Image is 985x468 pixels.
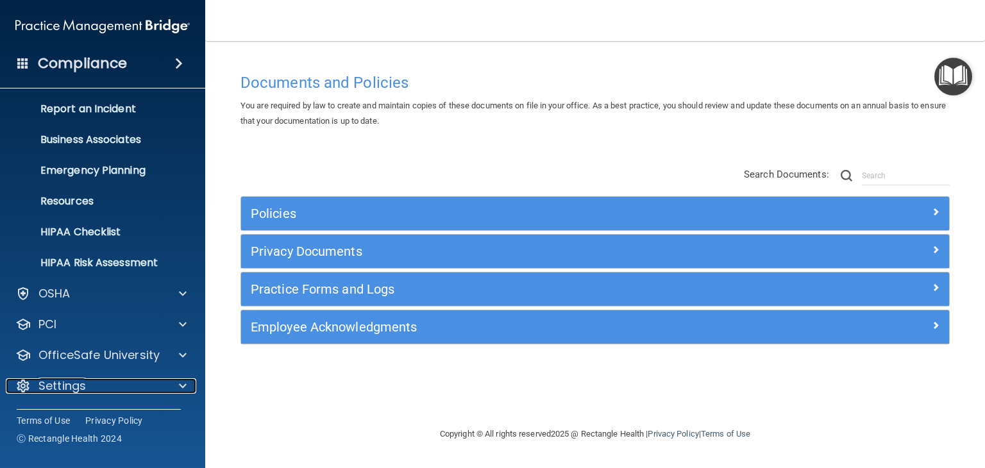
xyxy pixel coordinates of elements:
[8,133,183,146] p: Business Associates
[15,378,187,394] a: Settings
[361,414,829,455] div: Copyright © All rights reserved 2025 @ Rectangle Health | |
[251,279,939,299] a: Practice Forms and Logs
[251,203,939,224] a: Policies
[15,286,187,301] a: OSHA
[251,244,762,258] h5: Privacy Documents
[251,241,939,262] a: Privacy Documents
[701,429,750,439] a: Terms of Use
[38,378,86,394] p: Settings
[38,286,71,301] p: OSHA
[251,320,762,334] h5: Employee Acknowledgments
[8,195,183,208] p: Resources
[8,256,183,269] p: HIPAA Risk Assessment
[744,169,829,180] span: Search Documents:
[8,103,183,115] p: Report an Incident
[8,226,183,238] p: HIPAA Checklist
[38,317,56,332] p: PCI
[240,101,946,126] span: You are required by law to create and maintain copies of these documents on file in your office. ...
[841,170,852,181] img: ic-search.3b580494.png
[85,414,143,427] a: Privacy Policy
[251,317,939,337] a: Employee Acknowledgments
[15,347,187,363] a: OfficeSafe University
[934,58,972,96] button: Open Resource Center
[862,166,950,185] input: Search
[251,282,762,296] h5: Practice Forms and Logs
[15,13,190,39] img: PMB logo
[17,414,70,427] a: Terms of Use
[17,432,122,445] span: Ⓒ Rectangle Health 2024
[15,317,187,332] a: PCI
[38,347,160,363] p: OfficeSafe University
[38,54,127,72] h4: Compliance
[251,206,762,221] h5: Policies
[8,164,183,177] p: Emergency Planning
[648,429,698,439] a: Privacy Policy
[240,74,950,91] h4: Documents and Policies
